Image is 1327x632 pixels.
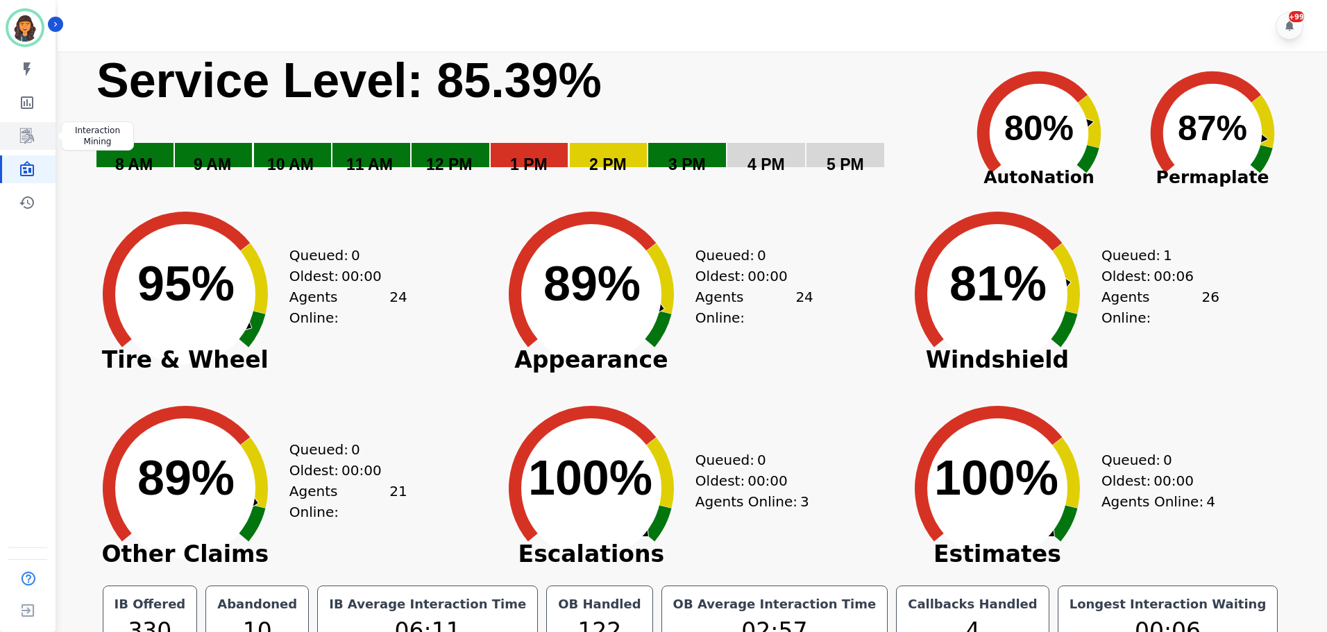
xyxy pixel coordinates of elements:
span: 00:00 [747,266,788,287]
div: Abandoned [214,595,300,614]
span: 0 [1163,450,1172,470]
span: 3 [800,491,809,512]
div: Agents Online: [695,491,813,512]
text: 100% [528,451,652,505]
text: 3 PM [668,155,706,173]
div: Agents Online: [289,287,407,328]
span: Permaplate [1126,164,1299,191]
text: 1 PM [510,155,548,173]
span: 00:06 [1153,266,1194,287]
div: Oldest: [695,266,800,287]
span: 21 [389,481,407,522]
div: Oldest: [1101,470,1206,491]
text: 4 PM [747,155,785,173]
div: Agents Online: [1101,287,1219,328]
div: Longest Interaction Waiting [1067,595,1269,614]
span: Other Claims [81,547,289,561]
div: Agents Online: [1101,491,1219,512]
text: 89% [137,451,235,505]
text: 80% [1004,109,1074,148]
text: 12 PM [426,155,472,173]
text: 5 PM [827,155,864,173]
span: AutoNation [952,164,1126,191]
div: IB Average Interaction Time [326,595,529,614]
span: 0 [351,439,360,460]
span: Tire & Wheel [81,353,289,367]
span: 00:00 [341,266,382,287]
svg: Service Level: 0% [95,51,949,194]
div: Callbacks Handled [905,595,1040,614]
span: 24 [795,287,813,328]
span: Appearance [487,353,695,367]
text: 87% [1178,109,1247,148]
div: Oldest: [695,470,800,491]
span: 4 [1206,491,1215,512]
div: +99 [1289,11,1304,22]
div: Queued: [695,245,800,266]
div: Agents Online: [695,287,813,328]
span: Windshield [893,353,1101,367]
text: 9 AM [194,155,231,173]
text: 100% [934,451,1058,505]
div: Oldest: [1101,266,1206,287]
img: Bordered avatar [8,11,42,44]
text: 8 AM [115,155,153,173]
div: Queued: [289,245,394,266]
span: 26 [1201,287,1219,328]
div: Oldest: [289,460,394,481]
text: 95% [137,257,235,311]
text: 2 PM [589,155,627,173]
span: 00:00 [1153,470,1194,491]
span: 0 [757,450,766,470]
div: Queued: [289,439,394,460]
span: 24 [389,287,407,328]
text: 11 AM [346,155,393,173]
span: 0 [757,245,766,266]
div: Queued: [1101,450,1206,470]
span: 00:00 [747,470,788,491]
span: 1 [1163,245,1172,266]
span: 0 [351,245,360,266]
div: IB Offered [112,595,189,614]
span: Estimates [893,547,1101,561]
span: Escalations [487,547,695,561]
text: 10 AM [267,155,314,173]
span: 00:00 [341,460,382,481]
text: 89% [543,257,641,311]
div: Oldest: [289,266,394,287]
div: OB Handled [555,595,643,614]
div: Queued: [695,450,800,470]
div: Queued: [1101,245,1206,266]
div: OB Average Interaction Time [670,595,879,614]
div: Agents Online: [289,481,407,522]
text: 81% [949,257,1047,311]
text: Service Level: 85.39% [96,53,602,108]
